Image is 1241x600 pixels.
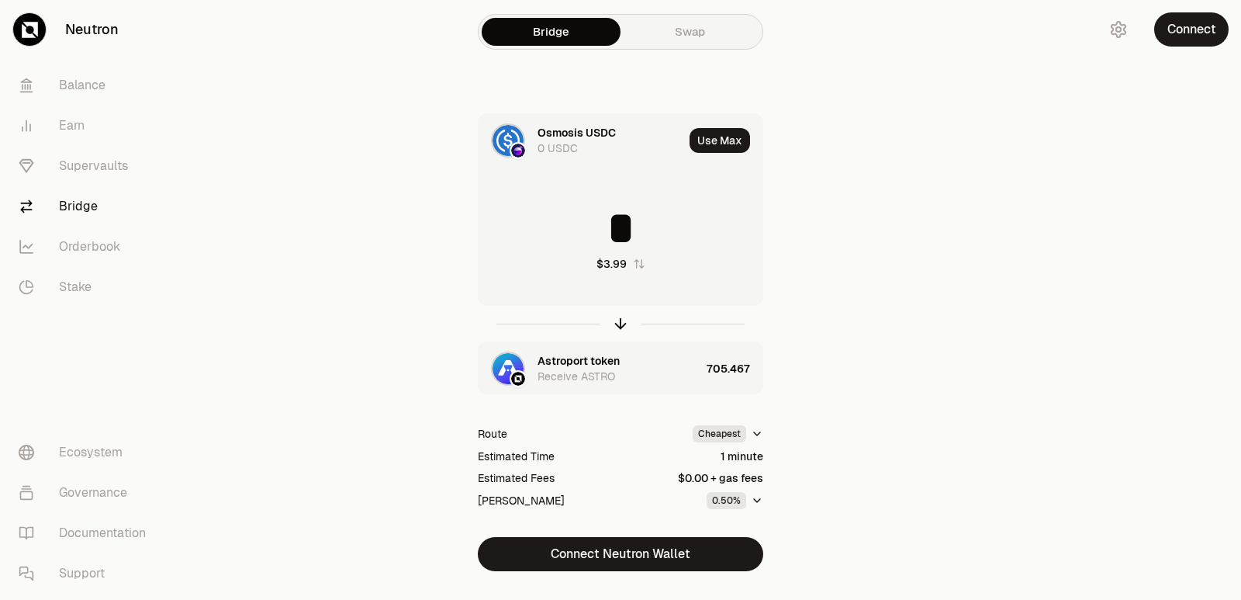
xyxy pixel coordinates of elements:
[1154,12,1229,47] button: Connect
[511,372,525,386] img: Neutron Logo
[478,470,555,486] div: Estimated Fees
[511,144,525,158] img: Osmosis Logo
[479,342,762,395] button: ASTRO LogoNeutron LogoAstroport tokenReceive ASTRO705.467
[707,342,762,395] div: 705.467
[493,353,524,384] img: ASTRO Logo
[6,473,168,513] a: Governance
[478,449,555,464] div: Estimated Time
[538,125,616,140] div: Osmosis USDC
[6,513,168,553] a: Documentation
[620,18,759,46] a: Swap
[493,125,524,156] img: USDC Logo
[693,425,763,442] button: Cheapest
[707,492,746,509] div: 0.50%
[482,18,620,46] a: Bridge
[478,493,565,508] div: [PERSON_NAME]
[596,256,627,272] div: $3.99
[538,369,615,384] div: Receive ASTRO
[596,256,645,272] button: $3.99
[538,140,578,156] div: 0 USDC
[6,227,168,267] a: Orderbook
[6,553,168,594] a: Support
[478,426,507,442] div: Route
[690,128,750,153] button: Use Max
[6,65,168,106] a: Balance
[479,342,700,395] div: ASTRO LogoNeutron LogoAstroport tokenReceive ASTRO
[6,106,168,146] a: Earn
[538,353,620,369] div: Astroport token
[678,470,763,486] div: $0.00 + gas fees
[707,492,763,509] button: 0.50%
[6,146,168,186] a: Supervaults
[693,425,746,442] div: Cheapest
[721,449,763,464] div: 1 minute
[6,186,168,227] a: Bridge
[478,537,763,571] button: Connect Neutron Wallet
[6,267,168,307] a: Stake
[6,432,168,473] a: Ecosystem
[479,114,683,167] div: USDC LogoOsmosis LogoOsmosis USDC0 USDC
